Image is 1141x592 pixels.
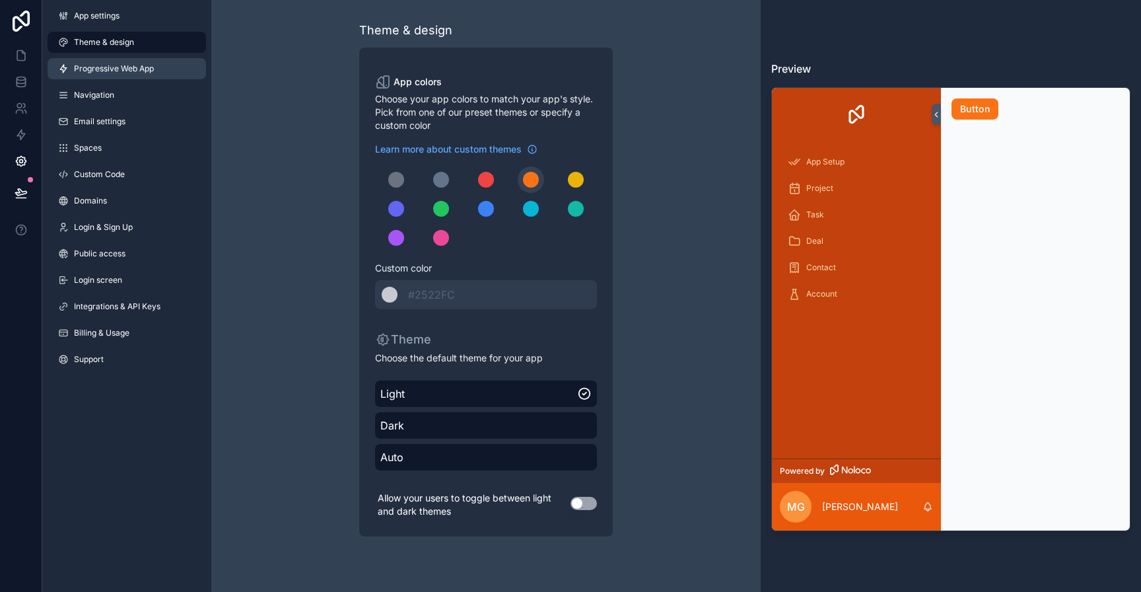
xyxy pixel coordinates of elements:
a: Domains [48,190,206,211]
span: Login screen [74,275,122,285]
span: Custom Code [74,169,125,180]
a: Contact [780,256,933,279]
span: App colors [394,75,442,89]
div: Theme & design [359,21,452,40]
div: scrollable content [772,141,941,459]
span: Light [380,386,577,402]
span: Project [806,183,833,194]
span: Auto [380,449,592,465]
a: Progressive Web App [48,58,206,79]
a: Login screen [48,270,206,291]
span: Integrations & API Keys [74,301,160,312]
span: Login & Sign Up [74,222,133,233]
span: Task [806,209,824,220]
span: Account [806,289,837,299]
a: Powered by [772,459,941,483]
a: Account [780,282,933,306]
span: Domains [74,196,107,206]
a: Task [780,203,933,227]
a: Navigation [48,85,206,106]
span: MG [787,499,805,515]
span: Powered by [780,466,825,476]
span: App Setup [806,157,845,167]
span: Billing & Usage [74,328,129,338]
span: Public access [74,248,125,259]
span: Dark [380,418,592,433]
p: Theme [375,330,431,349]
img: App logo [846,104,867,125]
span: Custom color [375,262,586,275]
span: Learn more about custom themes [375,143,522,156]
span: Progressive Web App [74,63,154,74]
a: Deal [780,229,933,253]
span: #2522FC [408,288,455,301]
a: Learn more about custom themes [375,143,537,156]
a: Login & Sign Up [48,217,206,238]
a: App settings [48,5,206,26]
a: Integrations & API Keys [48,296,206,317]
span: Support [74,354,104,365]
p: Allow your users to toggle between light and dark themes [375,489,570,521]
a: Support [48,349,206,370]
span: Email settings [74,116,125,127]
span: Spaces [74,143,102,153]
p: [PERSON_NAME] [822,500,898,513]
a: Email settings [48,111,206,132]
span: Contact [806,262,836,273]
a: Public access [48,243,206,264]
span: Deal [806,236,823,246]
span: Choose your app colors to match your app's style. Pick from one of our preset themes or specify a... [375,92,597,132]
h3: Preview [771,61,1130,77]
span: Navigation [74,90,114,100]
a: Theme & design [48,32,206,53]
a: App Setup [780,150,933,174]
span: Theme & design [74,37,134,48]
a: Billing & Usage [48,322,206,344]
a: Spaces [48,137,206,159]
button: Button [951,98,998,120]
a: Project [780,176,933,200]
a: Custom Code [48,164,206,185]
span: App settings [74,11,120,21]
span: Choose the default theme for your app [375,351,597,365]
